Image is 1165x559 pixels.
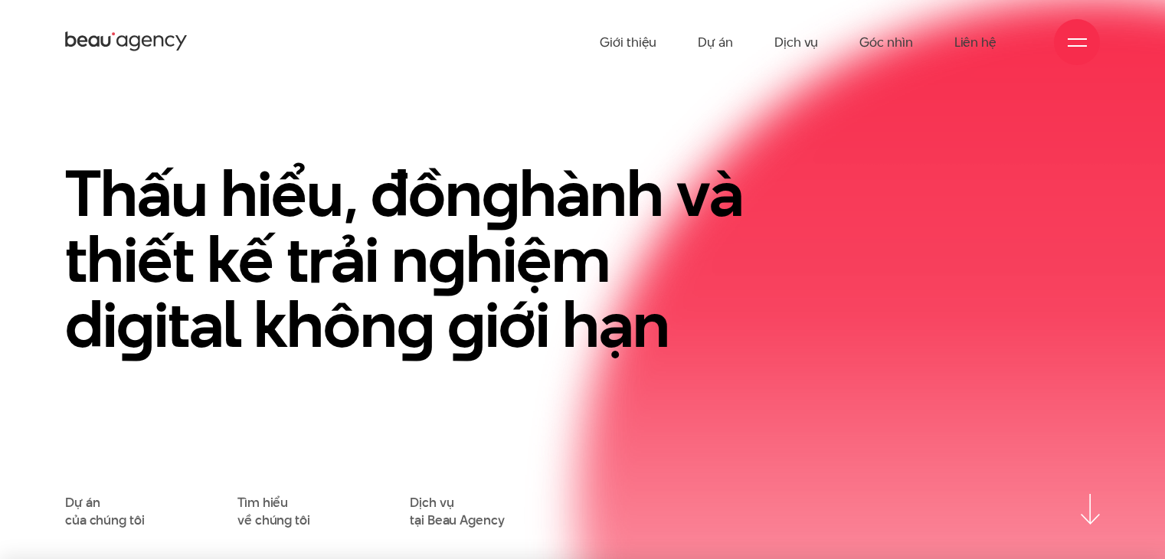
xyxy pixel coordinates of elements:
[482,149,519,238] en: g
[410,494,504,528] a: Dịch vụtại Beau Agency
[116,279,154,369] en: g
[237,494,310,528] a: Tìm hiểuvề chúng tôi
[65,494,144,528] a: Dự áncủa chúng tôi
[447,279,485,369] en: g
[428,214,466,304] en: g
[397,279,434,369] en: g
[65,161,748,358] h1: Thấu hiểu, đồn hành và thiết kế trải n hiệm di ital khôn iới hạn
